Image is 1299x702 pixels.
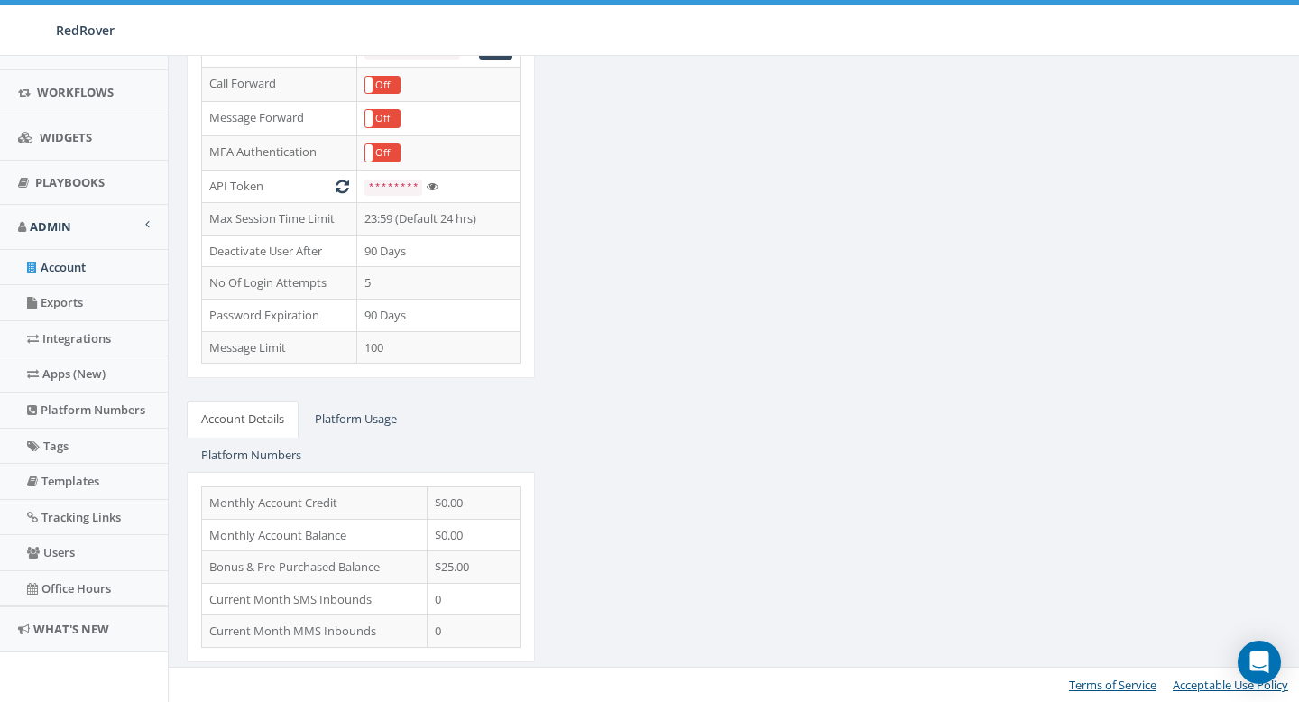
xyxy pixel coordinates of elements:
[1069,677,1156,693] a: Terms of Service
[365,144,400,162] label: Off
[428,551,521,584] td: $25.00
[300,401,411,438] a: Platform Usage
[202,583,428,615] td: Current Month SMS Inbounds
[202,170,357,203] td: API Token
[364,143,401,162] div: OnOff
[1238,641,1281,684] div: Open Intercom Messenger
[56,22,115,39] span: RedRover
[364,43,460,60] code: Not Configured
[364,76,401,95] div: OnOff
[35,174,105,190] span: Playbooks
[202,135,357,170] td: MFA Authentication
[33,621,109,637] span: What's New
[202,203,357,236] td: Max Session Time Limit
[357,267,521,300] td: 5
[428,487,521,520] td: $0.00
[30,218,71,235] span: Admin
[428,615,521,648] td: 0
[364,109,401,128] div: OnOff
[357,235,521,267] td: 90 Days
[202,331,357,364] td: Message Limit
[357,299,521,331] td: 90 Days
[1173,677,1288,693] a: Acceptable Use Policy
[187,437,316,474] a: Platform Numbers
[336,180,349,192] i: Generate New Token
[428,583,521,615] td: 0
[357,203,521,236] td: 23:59 (Default 24 hrs)
[187,401,299,438] a: Account Details
[202,519,428,551] td: Monthly Account Balance
[202,299,357,331] td: Password Expiration
[365,77,400,94] label: Off
[202,487,428,520] td: Monthly Account Credit
[40,129,92,145] span: Widgets
[202,102,357,136] td: Message Forward
[202,68,357,102] td: Call Forward
[202,235,357,267] td: Deactivate User After
[37,84,114,100] span: Workflows
[202,551,428,584] td: Bonus & Pre-Purchased Balance
[202,615,428,648] td: Current Month MMS Inbounds
[357,331,521,364] td: 100
[428,519,521,551] td: $0.00
[365,110,400,127] label: Off
[202,267,357,300] td: No Of Login Attempts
